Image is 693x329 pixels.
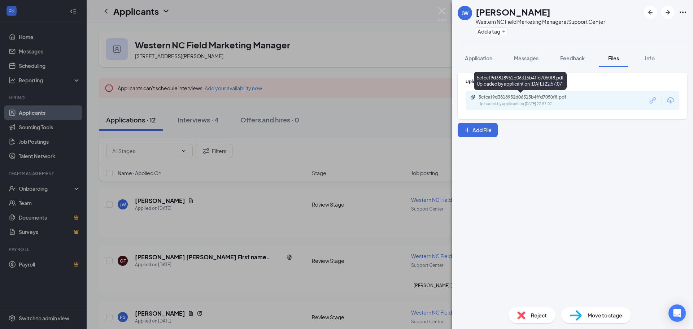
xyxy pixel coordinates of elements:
svg: Download [666,96,675,105]
span: Reject [531,311,547,319]
a: Paperclip5cfcaf9d3818952d06315b4ffd7050f8.pdfUploaded by applicant on [DATE] 22:57:07 [470,94,587,107]
span: Feedback [560,55,585,61]
svg: Plus [464,126,471,134]
div: Upload Resume [466,78,679,85]
svg: Paperclip [470,94,476,100]
div: 5cfcaf9d3818952d06315b4ffd7050f8.pdf Uploaded by applicant on [DATE] 22:57:07 [474,72,567,90]
h1: [PERSON_NAME] [476,6,550,18]
button: ArrowRight [661,6,674,19]
button: PlusAdd a tag [476,27,508,35]
span: Info [645,55,655,61]
div: JW [462,9,468,17]
div: Western NC Field Marketing Manager at Support Center [476,18,605,25]
svg: ArrowRight [663,8,672,17]
div: Open Intercom Messenger [668,304,686,322]
span: Files [608,55,619,61]
svg: Ellipses [679,8,687,17]
div: Uploaded by applicant on [DATE] 22:57:07 [479,101,587,107]
svg: Link [648,96,658,105]
span: Move to stage [588,311,622,319]
button: Add FilePlus [458,123,498,137]
span: Application [465,55,492,61]
svg: Plus [502,29,506,34]
span: Messages [514,55,539,61]
svg: ArrowLeftNew [646,8,655,17]
button: ArrowLeftNew [644,6,657,19]
div: 5cfcaf9d3818952d06315b4ffd7050f8.pdf [479,94,580,100]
